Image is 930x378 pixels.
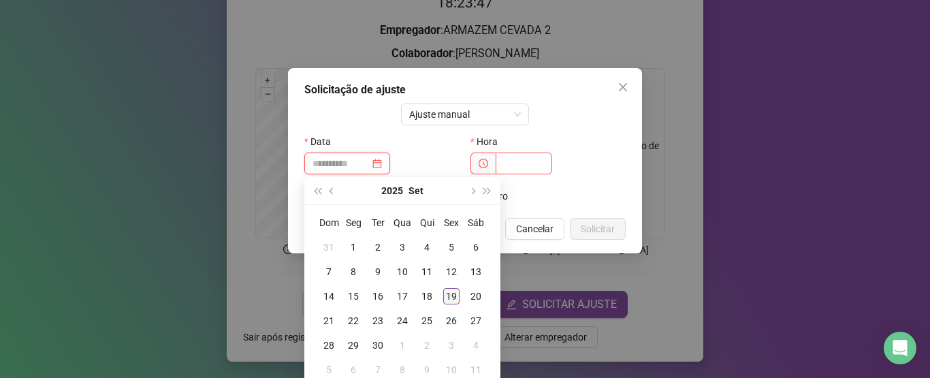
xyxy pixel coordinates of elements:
div: 23 [370,313,386,329]
td: 2025-09-01 [341,235,366,259]
td: 2025-09-17 [390,284,415,309]
div: 26 [443,313,460,329]
div: 17 [394,288,411,304]
td: 2025-09-04 [415,235,439,259]
td: 2025-09-08 [341,259,366,284]
th: Seg [341,210,366,235]
td: 2025-10-03 [439,333,464,358]
div: 11 [468,362,484,378]
div: 3 [443,337,460,353]
button: prev-year [325,177,340,204]
div: 8 [394,362,411,378]
button: Cancelar [505,218,564,240]
div: 2 [419,337,435,353]
td: 2025-09-14 [317,284,341,309]
label: Hora [470,131,507,153]
td: 2025-08-31 [317,235,341,259]
div: 13 [468,264,484,280]
td: 2025-09-18 [415,284,439,309]
div: 5 [321,362,337,378]
div: 3 [394,239,411,255]
div: 21 [321,313,337,329]
div: 30 [370,337,386,353]
div: 4 [468,337,484,353]
div: Open Intercom Messenger [884,332,916,364]
div: 7 [321,264,337,280]
td: 2025-09-07 [317,259,341,284]
td: 2025-10-02 [415,333,439,358]
td: 2025-09-27 [464,309,488,333]
button: super-prev-year [310,177,325,204]
td: 2025-10-04 [464,333,488,358]
td: 2025-09-10 [390,259,415,284]
div: Solicitação de ajuste [304,82,626,98]
td: 2025-09-23 [366,309,390,333]
td: 2025-09-21 [317,309,341,333]
button: month panel [408,177,423,204]
div: 9 [370,264,386,280]
span: close [618,82,628,93]
span: clock-circle [479,159,488,168]
td: 2025-09-28 [317,333,341,358]
button: Solicitar [570,218,626,240]
td: 2025-09-05 [439,235,464,259]
td: 2025-09-03 [390,235,415,259]
span: Ajuste manual [409,104,522,125]
th: Qua [390,210,415,235]
div: 7 [370,362,386,378]
div: 6 [345,362,362,378]
div: 8 [345,264,362,280]
th: Dom [317,210,341,235]
div: 15 [345,288,362,304]
div: 22 [345,313,362,329]
td: 2025-09-02 [366,235,390,259]
div: 16 [370,288,386,304]
td: 2025-09-16 [366,284,390,309]
td: 2025-09-26 [439,309,464,333]
div: 28 [321,337,337,353]
td: 2025-10-01 [390,333,415,358]
div: 10 [394,264,411,280]
div: 25 [419,313,435,329]
button: super-next-year [480,177,495,204]
td: 2025-09-22 [341,309,366,333]
div: 6 [468,239,484,255]
div: 14 [321,288,337,304]
div: 1 [345,239,362,255]
div: 18 [419,288,435,304]
button: next-year [464,177,479,204]
td: 2025-09-11 [415,259,439,284]
td: 2025-09-20 [464,284,488,309]
th: Qui [415,210,439,235]
td: 2025-09-30 [366,333,390,358]
div: 20 [468,288,484,304]
td: 2025-09-24 [390,309,415,333]
button: year panel [381,177,403,204]
div: 9 [419,362,435,378]
td: 2025-09-25 [415,309,439,333]
div: 5 [443,239,460,255]
label: Data [304,131,340,153]
div: 27 [468,313,484,329]
td: 2025-09-13 [464,259,488,284]
div: 2 [370,239,386,255]
div: 12 [443,264,460,280]
div: 19 [443,288,460,304]
th: Ter [366,210,390,235]
div: 1 [394,337,411,353]
div: 29 [345,337,362,353]
div: 31 [321,239,337,255]
span: Cancelar [516,221,554,236]
div: 11 [419,264,435,280]
td: 2025-09-19 [439,284,464,309]
td: 2025-09-09 [366,259,390,284]
th: Sáb [464,210,488,235]
button: Close [612,76,634,98]
td: 2025-09-15 [341,284,366,309]
td: 2025-09-29 [341,333,366,358]
div: 24 [394,313,411,329]
div: 4 [419,239,435,255]
div: 10 [443,362,460,378]
td: 2025-09-12 [439,259,464,284]
td: 2025-09-06 [464,235,488,259]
